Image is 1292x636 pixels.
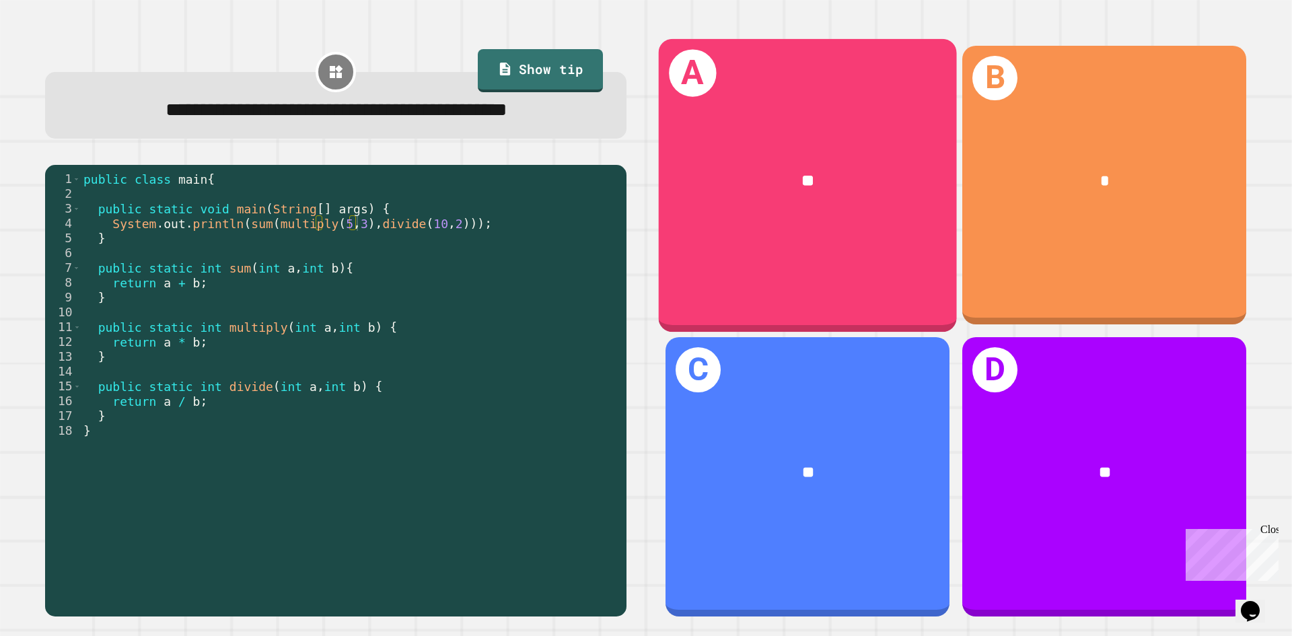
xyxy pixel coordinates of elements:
div: 18 [45,423,81,438]
iframe: chat widget [1180,524,1279,581]
span: Toggle code folding, rows 1 through 18 [73,172,80,186]
div: 16 [45,394,81,409]
div: 11 [45,320,81,334]
div: 5 [45,231,81,246]
div: 3 [45,201,81,216]
div: 17 [45,409,81,423]
span: Toggle code folding, rows 7 through 9 [73,260,80,275]
iframe: chat widget [1235,582,1279,623]
span: Toggle code folding, rows 3 through 5 [73,201,80,216]
a: Show tip [478,49,603,92]
div: 13 [45,349,81,364]
div: Chat with us now!Close [5,5,93,85]
h1: D [972,347,1017,392]
h1: B [972,56,1017,101]
div: 8 [45,275,81,290]
span: Toggle code folding, rows 15 through 17 [73,379,81,394]
div: 15 [45,379,81,394]
div: 6 [45,246,81,260]
span: Toggle code folding, rows 11 through 13 [73,320,81,334]
div: 7 [45,260,81,275]
div: 14 [45,364,81,379]
div: 4 [45,216,81,231]
h1: A [669,49,716,96]
div: 1 [45,172,81,186]
div: 2 [45,186,81,201]
div: 9 [45,290,81,305]
div: 12 [45,334,81,349]
div: 10 [45,305,81,320]
h1: C [676,347,721,392]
